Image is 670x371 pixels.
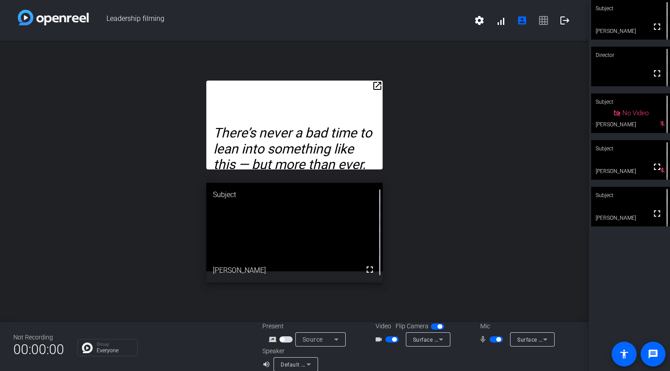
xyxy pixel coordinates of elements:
[490,10,511,31] button: signal_cellular_alt
[82,343,93,353] img: Chat Icon
[413,336,504,343] span: Surface Camera Front (045e:0990)
[591,187,670,204] div: Subject
[13,333,64,342] div: Not Recording
[269,334,279,345] mat-icon: screen_share_outline
[652,21,662,32] mat-icon: fullscreen
[560,15,570,26] mat-icon: logout
[302,336,323,343] span: Source
[622,109,649,117] span: No Video
[648,349,658,359] mat-icon: message
[591,93,670,110] div: Subject
[652,161,662,172] mat-icon: fullscreen
[13,339,64,360] span: 00:00:00
[89,10,469,31] span: Leadership filming
[372,81,383,91] mat-icon: open_in_new
[262,359,273,370] mat-icon: volume_up
[364,264,375,275] mat-icon: fullscreen
[97,348,133,353] p: Everyone
[213,125,375,203] i: There’s never a bad time to lean into something like this — but more than ever, now feels like th...
[591,47,670,64] div: Director
[471,322,560,331] div: Mic
[262,347,316,356] div: Speaker
[479,334,490,345] mat-icon: mic_none
[517,15,527,26] mat-icon: account_box
[375,334,385,345] mat-icon: videocam_outline
[376,322,391,331] span: Video
[619,349,629,359] mat-icon: accessibility
[652,68,662,79] mat-icon: fullscreen
[18,10,89,25] img: white-gradient.svg
[396,322,429,331] span: Flip Camera
[474,15,485,26] mat-icon: settings
[591,140,670,157] div: Subject
[652,208,662,219] mat-icon: fullscreen
[262,322,351,331] div: Present
[281,361,469,368] span: Default - Surface Omnisonic Speakers (2- Surface High Definition Audio)
[206,183,383,207] div: Subject
[97,342,133,347] p: Group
